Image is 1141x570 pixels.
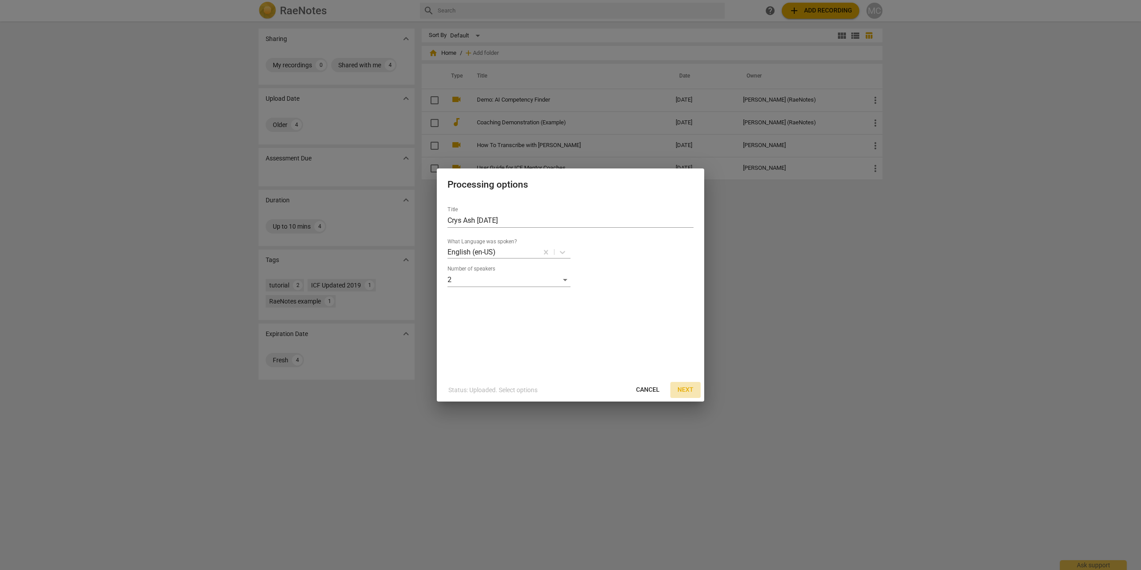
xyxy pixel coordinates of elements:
label: What Language was spoken? [447,239,517,244]
span: Cancel [636,385,660,394]
label: Number of speakers [447,266,495,271]
button: Cancel [629,382,667,398]
button: Next [670,382,701,398]
p: Status: Uploaded. Select options [448,385,538,395]
span: Next [677,385,694,394]
label: Title [447,207,458,212]
p: English (en-US) [447,247,496,257]
div: 2 [447,273,570,287]
h2: Processing options [447,179,694,190]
